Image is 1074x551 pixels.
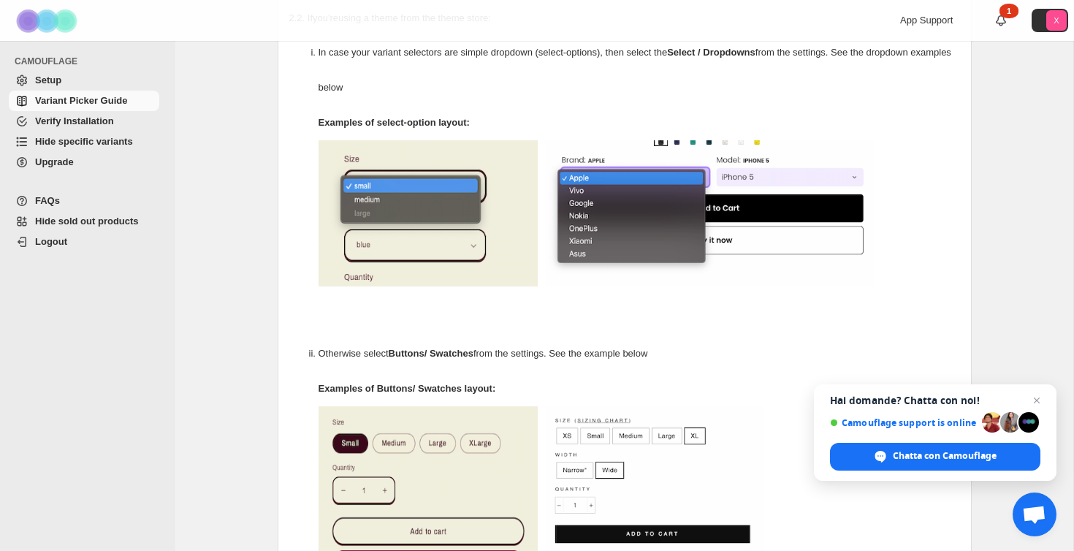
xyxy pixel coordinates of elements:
img: camouflage-select-options [319,140,538,286]
span: Variant Picker Guide [35,95,127,106]
span: FAQs [35,195,60,206]
div: Aprire la chat [1013,493,1056,536]
button: Avatar with initials X [1032,9,1068,32]
a: Setup [9,70,159,91]
span: Setup [35,75,61,85]
span: Upgrade [35,156,74,167]
span: CAMOUFLAGE [15,56,165,67]
p: In case your variant selectors are simple dropdown (select-options), then select the from the set... [319,35,960,105]
strong: Select / Dropdowns [667,47,755,58]
text: X [1054,16,1059,25]
p: Otherwise select from the settings. See the example below [319,336,960,371]
span: Avatar with initials X [1046,10,1067,31]
span: Hide specific variants [35,136,133,147]
strong: Buttons/ Swatches [389,348,473,359]
strong: Examples of Buttons/ Swatches layout: [319,383,496,394]
a: Logout [9,232,159,252]
img: camouflage-select-options-2 [545,140,874,286]
a: 1 [994,13,1008,28]
span: Verify Installation [35,115,114,126]
a: FAQs [9,191,159,211]
span: Chiudere la chat [1028,392,1046,409]
a: Hide sold out products [9,211,159,232]
span: Logout [35,236,67,247]
span: Hai domande? Chatta con noi! [830,395,1040,406]
span: Hide sold out products [35,216,139,227]
a: Upgrade [9,152,159,172]
strong: Examples of select-option layout: [319,117,470,128]
img: Camouflage [12,1,85,41]
span: Chatta con Camouflage [893,449,997,463]
div: 1 [999,4,1018,18]
div: Chatta con Camouflage [830,443,1040,471]
a: Variant Picker Guide [9,91,159,111]
span: Camouflage support is online [830,417,977,428]
a: Verify Installation [9,111,159,132]
span: App Support [900,15,953,26]
a: Hide specific variants [9,132,159,152]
